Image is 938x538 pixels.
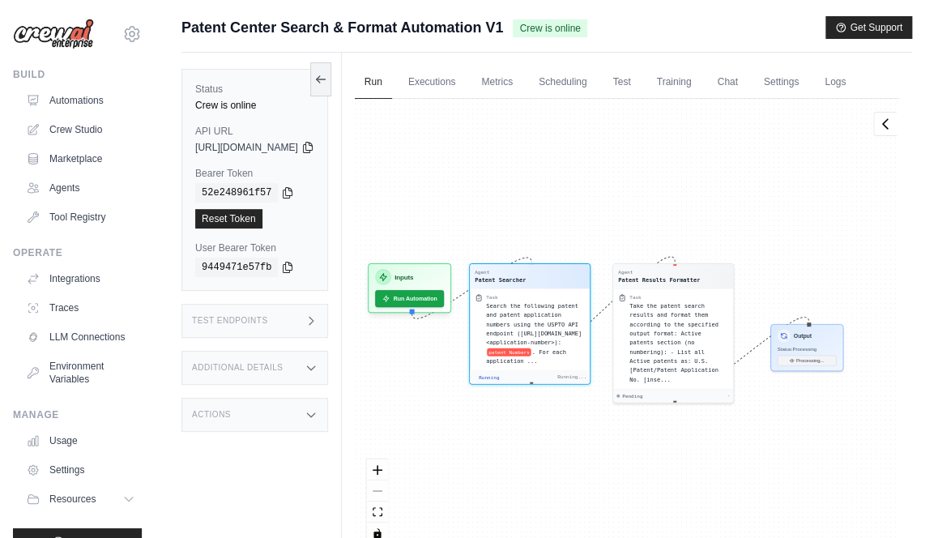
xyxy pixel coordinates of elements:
label: API URL [195,125,314,138]
g: Edge from inputsNode to 51eecccb21b9f8448deda128468404cc [411,258,531,318]
div: AgentPatent SearcherTaskSearch the following patent and patent application numbers using the USPT... [469,263,591,385]
a: Metrics [471,66,522,100]
a: Automations [19,88,142,113]
span: Pending [622,392,642,399]
div: Agent [475,269,526,275]
a: Scheduling [529,66,596,100]
div: Build [13,68,142,81]
a: Executions [399,66,466,100]
label: Bearer Token [195,167,314,180]
button: Resources [19,486,142,512]
a: Traces [19,295,142,321]
g: Edge from 72bc06ed03bdd2d385db1cc8892263ae to outputNode [675,317,809,398]
label: User Bearer Token [195,241,314,254]
code: 52e248961f57 [195,183,278,203]
span: Search the following patent and patent application numbers using the USPTO API endpoint ([URL][DO... [486,302,582,346]
h3: Test Endpoints [192,316,268,326]
h3: Inputs [394,272,413,282]
span: [URL][DOMAIN_NAME] [195,141,298,154]
a: Usage [19,428,142,454]
span: . For each application ... [486,348,566,364]
span: Resources [49,493,96,506]
a: Integrations [19,266,142,292]
button: Run Automation [375,290,444,307]
a: Marketplace [19,146,142,172]
button: Processing... [777,356,836,366]
label: Status [195,83,314,96]
img: Logo [13,19,94,49]
button: zoom in [367,459,388,480]
div: Crew is online [195,99,314,112]
a: LLM Connections [19,324,142,350]
h3: Additional Details [192,363,283,373]
h3: Actions [192,410,231,420]
a: Crew Studio [19,117,142,143]
button: Get Support [825,16,912,39]
span: Running [479,374,499,381]
a: Reset Token [195,209,262,228]
a: Chat [707,66,747,100]
g: Edge from 51eecccb21b9f8448deda128468404cc to 72bc06ed03bdd2d385db1cc8892263ae [531,257,675,363]
a: Logs [815,66,855,100]
a: Test [603,66,640,100]
div: Search the following patent and patent application numbers using the USPTO API endpoint (https://... [486,301,585,366]
a: Settings [754,66,808,100]
span: Take the patent search results and format them according to the specified output format: Active p... [629,302,718,382]
div: InputsRun Automation [368,263,451,313]
div: Operate [13,246,142,259]
h3: Output [793,332,811,340]
span: patent Numbers [487,348,531,356]
div: Running... [557,374,586,381]
span: Crew is online [513,19,586,37]
div: Patent Results Formatter [618,275,700,284]
a: Agents [19,175,142,201]
span: Status: Processing [777,346,816,352]
div: Patent Searcher [475,275,526,284]
div: Manage [13,408,142,421]
a: Tool Registry [19,204,142,230]
div: Task [629,294,641,301]
div: - [727,392,730,399]
div: Agent [618,269,700,275]
a: Run [355,66,392,100]
div: Task [486,294,497,301]
div: OutputStatus:ProcessingProcessing... [770,324,843,371]
a: Environment Variables [19,353,142,392]
span: Patent Center Search & Format Automation V1 [181,16,503,39]
a: Training [646,66,701,100]
a: Settings [19,457,142,483]
div: AgentPatent Results FormatterTaskTake the patent search results and format them according to the ... [612,263,734,403]
code: 9449471e57fb [195,258,278,277]
div: Take the patent search results and format them according to the specified output format: Active p... [629,301,728,384]
button: fit view [367,502,388,523]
